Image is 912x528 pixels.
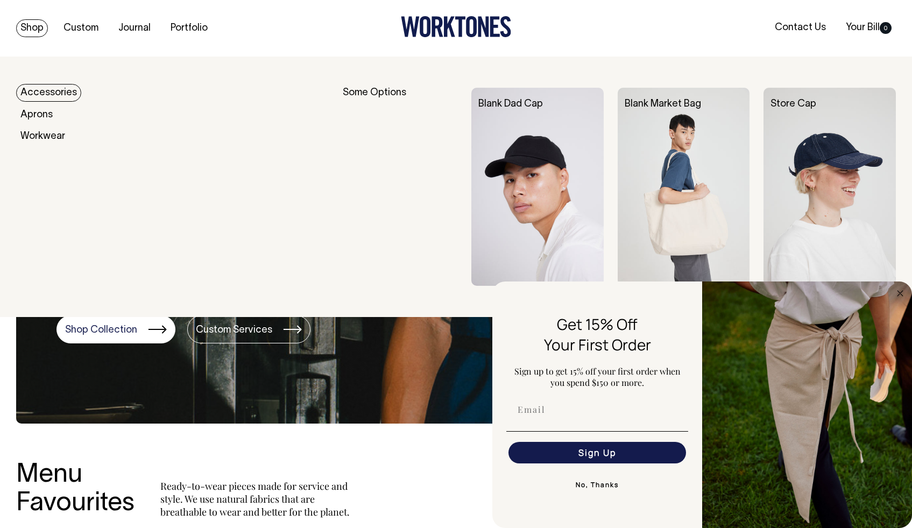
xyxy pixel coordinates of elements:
[160,480,354,518] p: Ready-to-wear pieces made for service and style. We use natural fabrics that are breathable to we...
[478,100,543,109] a: Blank Dad Cap
[842,19,896,37] a: Your Bill0
[625,100,701,109] a: Blank Market Bag
[56,315,175,343] a: Shop Collection
[59,19,103,37] a: Custom
[343,88,457,286] div: Some Options
[506,474,688,496] button: No, Thanks
[187,315,310,343] a: Custom Services
[514,365,681,388] span: Sign up to get 15% off your first order when you spend $150 or more.
[16,106,57,124] a: Aprons
[492,281,912,528] div: FLYOUT Form
[702,281,912,528] img: 5e34ad8f-4f05-4173-92a8-ea475ee49ac9.jpeg
[770,100,816,109] a: Store Cap
[880,22,892,34] span: 0
[166,19,212,37] a: Portfolio
[557,314,638,334] span: Get 15% Off
[16,461,135,518] h3: Menu Favourites
[770,19,830,37] a: Contact Us
[508,399,686,420] input: Email
[763,88,896,286] img: Store Cap
[16,19,48,37] a: Shop
[894,287,907,300] button: Close dialog
[508,442,686,463] button: Sign Up
[16,128,69,145] a: Workwear
[471,88,604,286] img: Blank Dad Cap
[618,88,750,286] img: Blank Market Bag
[544,334,651,355] span: Your First Order
[114,19,155,37] a: Journal
[16,84,81,102] a: Accessories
